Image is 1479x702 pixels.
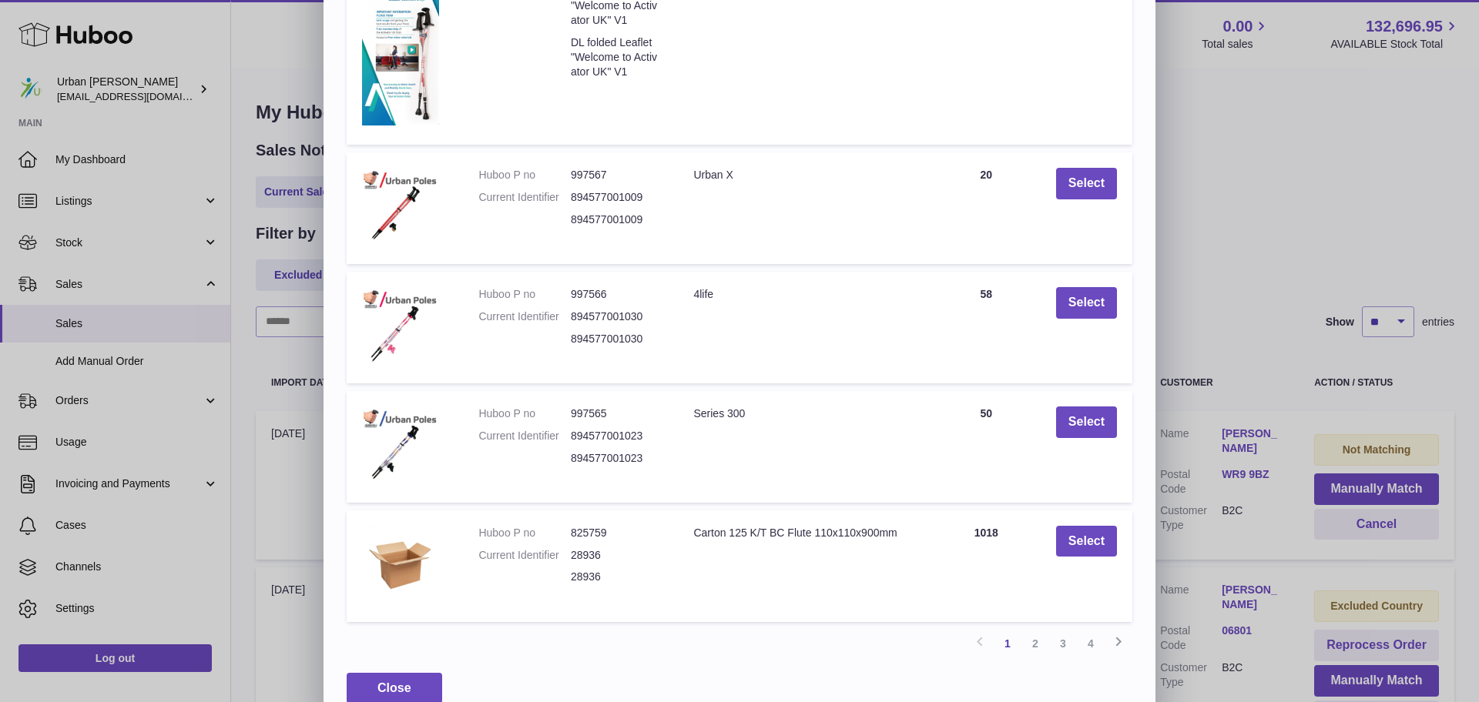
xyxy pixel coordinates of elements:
dd: DL folded Leaflet "Welcome to Activator UK" V1 [571,35,663,79]
a: 2 [1021,630,1049,657]
img: 4life [362,287,439,364]
dd: 28936 [571,570,663,584]
dd: 825759 [571,526,663,540]
dd: 894577001009 [571,212,663,227]
button: Select [1056,168,1117,199]
img: Carton 125 K/T BC Flute 110x110x900mm [362,526,439,603]
td: 58 [932,272,1041,383]
img: Urban X [362,168,439,245]
div: 4life [693,287,916,302]
button: Select [1056,287,1117,319]
td: 50 [932,391,1041,503]
dd: 894577001030 [571,332,663,346]
dt: Huboo P no [478,168,571,182]
div: Series 300 [693,406,916,421]
dd: 894577001023 [571,451,663,466]
dt: Current Identifier [478,309,571,324]
button: Select [1056,406,1117,438]
button: Select [1056,526,1117,557]
dt: Current Identifier [478,548,571,563]
dd: 28936 [571,548,663,563]
div: Carton 125 K/T BC Flute 110x110x900mm [693,526,916,540]
td: 1018 [932,510,1041,622]
a: 4 [1077,630,1105,657]
dd: 894577001023 [571,429,663,443]
dd: 997566 [571,287,663,302]
dd: 894577001009 [571,190,663,205]
dt: Current Identifier [478,429,571,443]
dd: 997565 [571,406,663,421]
a: 3 [1049,630,1077,657]
div: Urban X [693,168,916,182]
dt: Huboo P no [478,287,571,302]
dt: Huboo P no [478,406,571,421]
dd: 997567 [571,168,663,182]
td: 20 [932,152,1041,264]
dt: Current Identifier [478,190,571,205]
dt: Huboo P no [478,526,571,540]
dd: 894577001030 [571,309,663,324]
img: Series 300 [362,406,439,483]
span: Close [377,681,411,694]
a: 1 [994,630,1021,657]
